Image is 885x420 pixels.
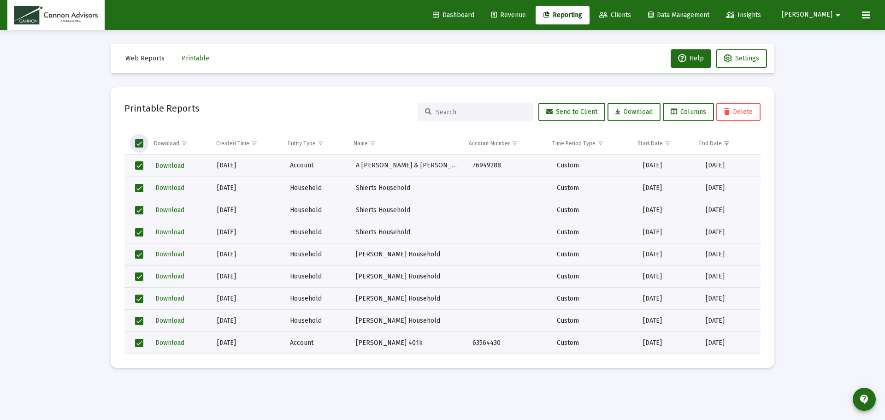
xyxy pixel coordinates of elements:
button: Download [608,103,661,121]
button: [PERSON_NAME] [771,6,855,24]
td: Custom [550,332,637,354]
h2: Printable Reports [124,101,200,116]
button: Settings [716,49,767,68]
div: Select row [135,184,143,192]
a: Data Management [641,6,717,24]
span: Download [155,228,184,236]
td: Household [283,221,349,243]
td: Column Created Time [210,132,282,154]
td: [DATE] [699,332,761,354]
button: Download [154,159,185,172]
td: [DATE] [211,266,283,288]
td: 76949288 [466,155,550,177]
span: Download [155,272,184,280]
div: Name [354,140,368,147]
td: Custom [550,177,637,199]
span: Show filter options for column 'End Date' [723,140,730,147]
td: [DATE] [637,332,699,354]
img: Dashboard [14,6,98,24]
td: Column Start Date [631,132,693,154]
td: Column Entity Type [282,132,347,154]
td: [PERSON_NAME] Household [349,310,466,332]
button: Download [154,292,185,305]
span: Download [155,184,184,192]
button: Download [154,314,185,327]
span: Send to Client [546,108,597,116]
td: [DATE] [699,221,761,243]
td: [PERSON_NAME] Household [349,243,466,266]
button: Web Reports [118,49,172,68]
span: Download [155,162,184,170]
button: Download [154,203,185,217]
td: Shierts Household [349,199,466,221]
span: Web Reports [125,54,165,62]
span: Settings [735,54,759,62]
div: Select row [135,161,143,170]
td: [DATE] [211,221,283,243]
td: [DATE] [637,221,699,243]
span: Data Management [648,11,709,19]
button: Send to Client [538,103,605,121]
td: Account [283,155,349,177]
mat-icon: arrow_drop_down [832,6,844,24]
div: Account Number [469,140,510,147]
span: Help [678,54,704,62]
td: [DATE] [637,288,699,310]
td: Household [283,266,349,288]
div: Time Period Type [552,140,596,147]
span: Delete [724,108,753,116]
div: Select all [135,139,143,148]
td: [DATE] [637,199,699,221]
td: [DATE] [699,199,761,221]
span: Columns [671,108,706,116]
div: Select row [135,317,143,325]
span: Download [155,295,184,302]
td: Custom [550,288,637,310]
span: Download [615,108,653,116]
td: Custom [550,155,637,177]
td: Custom [550,243,637,266]
span: Revenue [491,11,526,19]
span: [PERSON_NAME] [782,11,832,19]
td: [PERSON_NAME] 401k [349,332,466,354]
a: Revenue [484,6,533,24]
td: [DATE] [637,243,699,266]
td: Custom [550,199,637,221]
input: Search [436,108,526,116]
div: Select row [135,250,143,259]
mat-icon: contact_support [859,394,870,405]
td: [DATE] [637,310,699,332]
td: [DATE] [211,155,283,177]
td: [PERSON_NAME] Household [349,288,466,310]
td: [DATE] [699,354,761,376]
a: Dashboard [425,6,482,24]
td: [PERSON_NAME] Household [349,266,466,288]
span: Show filter options for column 'Start Date' [664,140,671,147]
td: Household [283,354,349,376]
td: [DATE] [211,199,283,221]
button: Download [154,248,185,261]
td: [DATE] [211,332,283,354]
td: [DATE] [637,177,699,199]
td: [DATE] [699,266,761,288]
td: Column End Date [693,132,754,154]
td: [DATE] [211,310,283,332]
span: Download [155,339,184,347]
td: Household [283,310,349,332]
td: Shierts Household [349,221,466,243]
div: Select row [135,295,143,303]
td: 63564430 [466,332,550,354]
td: Household [283,288,349,310]
td: [DATE] [699,155,761,177]
td: [PERSON_NAME] ([PERSON_NAME]) Household [349,354,466,376]
td: Column Account Number [462,132,546,154]
button: Help [671,49,711,68]
td: Column Name [347,132,462,154]
span: Dashboard [433,11,474,19]
button: Download [154,336,185,349]
div: Download [154,140,179,147]
div: Data grid [124,132,761,354]
div: Select row [135,339,143,347]
div: End Date [699,140,722,147]
span: Printable [182,54,209,62]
